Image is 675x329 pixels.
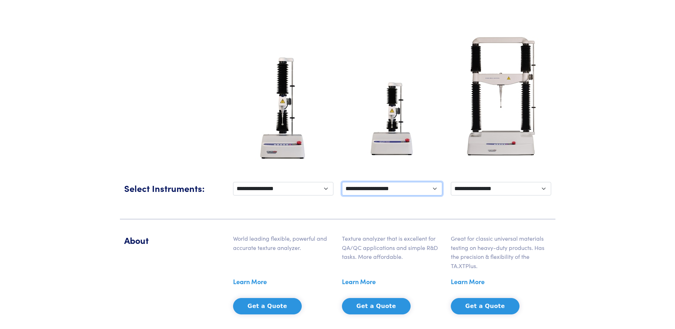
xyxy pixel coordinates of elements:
[342,276,376,287] a: Learn More
[233,276,267,287] a: Learn More
[453,25,549,168] img: ta-hd-analyzer.jpg
[342,298,411,314] button: Get a Quote
[451,234,551,270] p: Great for classic universal materials testing on heavy-duty products. Has the precision & flexibi...
[451,298,520,314] button: Get a Quote
[233,298,302,314] button: Get a Quote
[250,52,316,168] img: ta-xt-plus-analyzer.jpg
[451,276,485,287] a: Learn More
[342,234,442,261] p: Texture analyzer that is excellent for QA/QC applications and simple R&D tasks. More affordable.
[124,182,225,194] h5: Select Instruments:
[233,234,333,252] p: World leading flexible, powerful and accurate texture analyzer.
[362,70,423,168] img: ta-xt-express-analyzer.jpg
[124,234,225,246] h5: About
